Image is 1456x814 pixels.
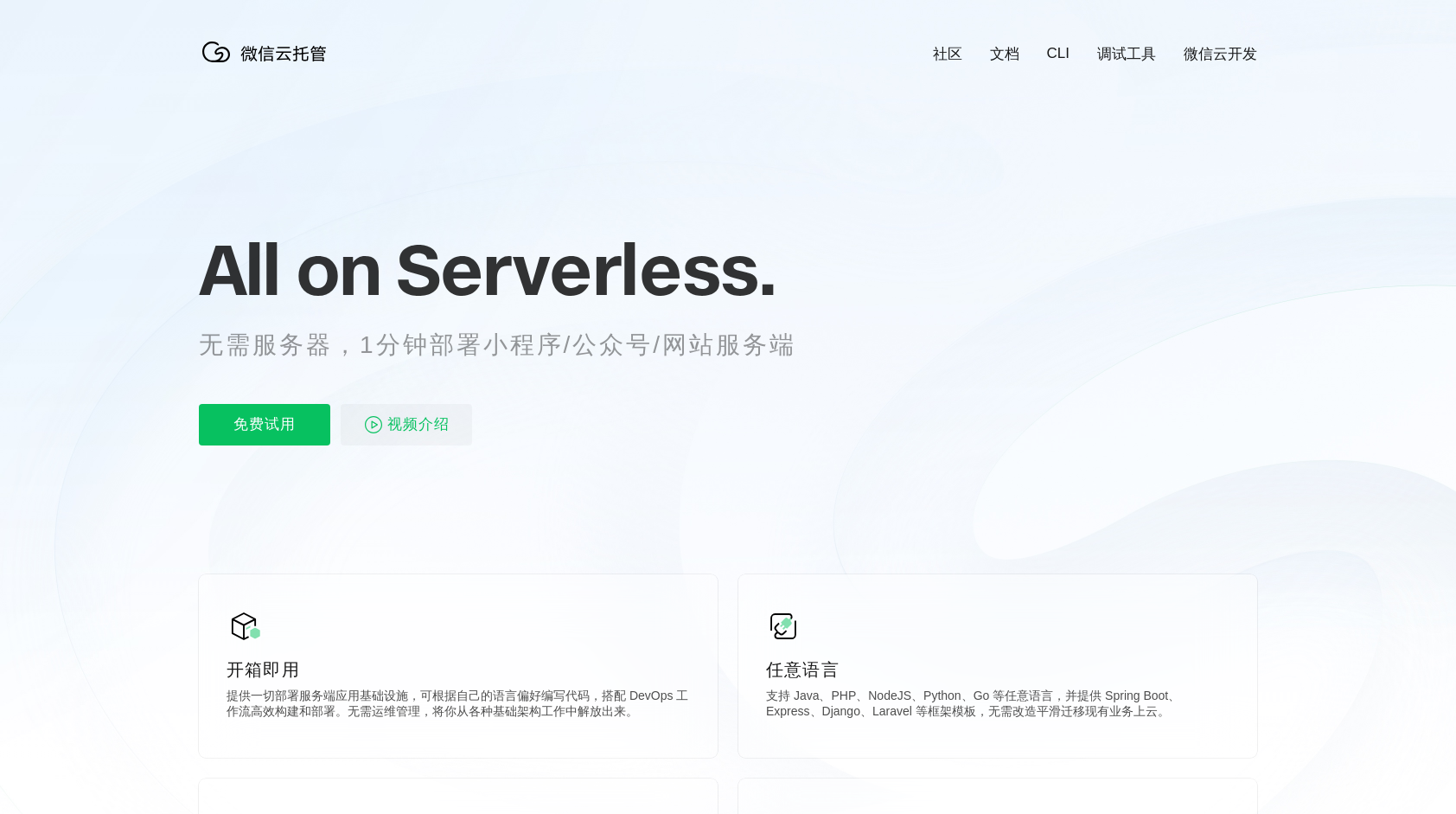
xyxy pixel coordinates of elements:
[933,44,962,64] a: 社区
[199,35,337,69] img: 微信云托管
[387,404,450,445] span: 视频介绍
[1097,44,1156,64] a: 调试工具
[227,689,690,723] p: 提供一切部署服务端应用基础设施，可根据自己的语言偏好编写代码，搭配 DevOps 工作流高效构建和部署。无需运维管理，将你从各种基础架构工作中解放出来。
[199,226,380,312] span: All on
[199,404,330,445] p: 免费试用
[990,44,1019,64] a: 文档
[199,328,828,362] p: 无需服务器，1分钟部署小程序/公众号/网站服务端
[766,689,1229,723] p: 支持 Java、PHP、NodeJS、Python、Go 等任意语言，并提供 Spring Boot、Express、Django、Laravel 等框架模板，无需改造平滑迁移现有业务上云。
[227,657,690,682] p: 开箱即用
[396,226,776,312] span: Serverless.
[363,414,384,435] img: video_play.svg
[766,657,1229,682] p: 任意语言
[1047,45,1070,62] a: CLI
[199,57,337,72] a: 微信云托管
[1184,44,1257,64] a: 微信云开发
